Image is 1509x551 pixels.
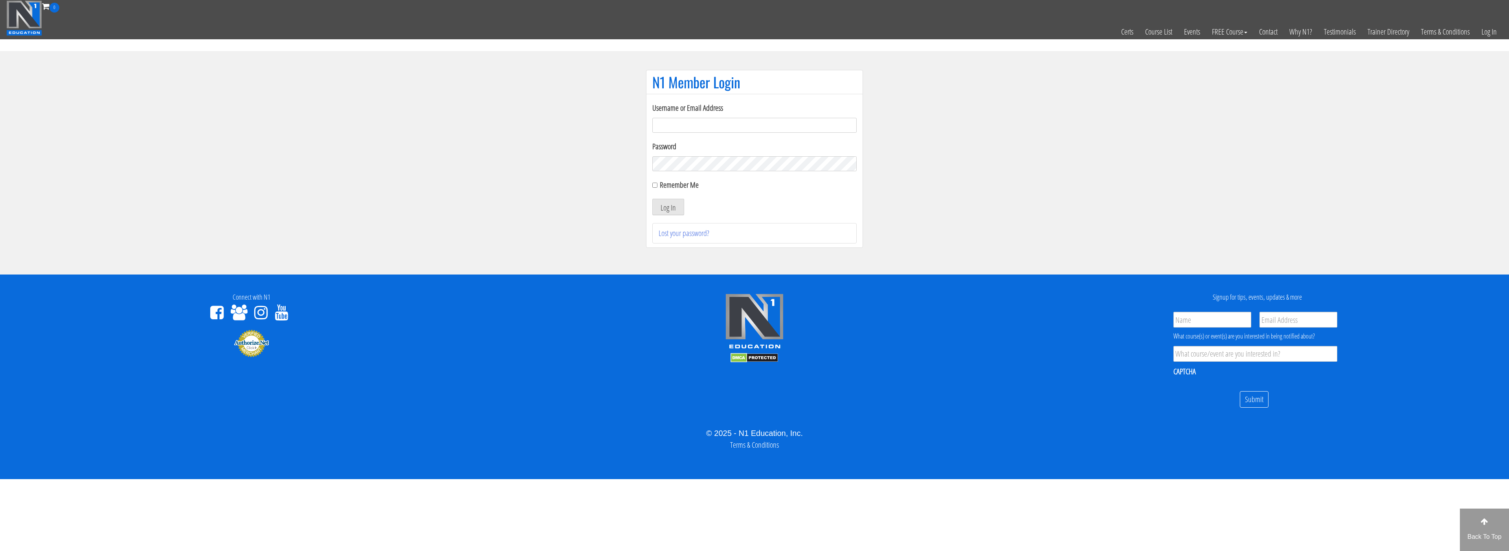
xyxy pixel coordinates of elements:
label: Remember Me [660,179,699,190]
label: Username or Email Address [652,102,857,114]
h4: Signup for tips, events, updates & more [1012,293,1503,301]
div: What course(s) or event(s) are you interested in being notified about? [1173,331,1337,341]
input: Submit [1240,391,1269,408]
input: Email Address [1259,312,1337,328]
img: n1-education [6,0,42,36]
a: Terms & Conditions [1415,13,1476,51]
span: 0 [50,3,59,13]
h4: Connect with N1 [6,293,497,301]
img: Authorize.Net Merchant - Click to Verify [234,329,269,357]
a: Terms & Conditions [730,439,779,450]
a: Lost your password? [659,228,709,238]
a: Trainer Directory [1362,13,1415,51]
input: What course/event are you interested in? [1173,346,1337,362]
a: Log In [1476,13,1503,51]
a: Events [1178,13,1206,51]
input: Name [1173,312,1251,328]
a: 0 [42,1,59,11]
a: FREE Course [1206,13,1253,51]
label: CAPTCHA [1173,366,1196,377]
div: © 2025 - N1 Education, Inc. [6,427,1503,439]
label: Password [652,141,857,152]
a: Certs [1115,13,1139,51]
img: DMCA.com Protection Status [731,353,778,362]
h1: N1 Member Login [652,74,857,90]
a: Contact [1253,13,1283,51]
a: Testimonials [1318,13,1362,51]
a: Course List [1139,13,1178,51]
img: n1-edu-logo [725,293,784,351]
a: Why N1? [1283,13,1318,51]
button: Log In [652,199,684,215]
